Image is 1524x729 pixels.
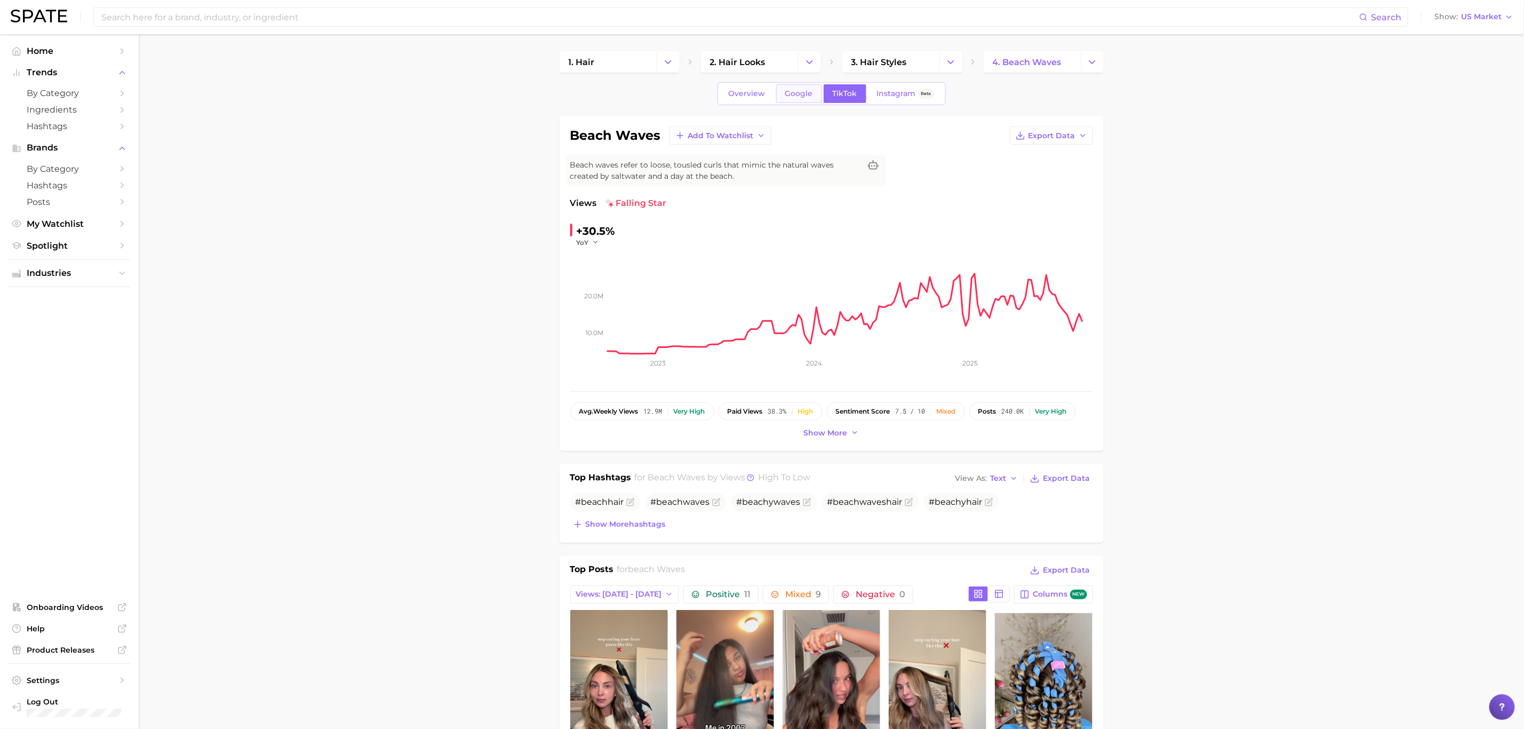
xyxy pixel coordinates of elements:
span: beach [935,497,962,507]
span: My Watchlist [27,219,112,229]
span: waves [683,497,710,507]
a: 1. hair [560,51,657,73]
a: Overview [720,84,775,103]
span: View As [955,476,987,481]
a: Spotlight [9,237,130,254]
span: Views: [DATE] - [DATE] [576,590,662,599]
span: Brands [27,143,112,153]
button: Views: [DATE] - [DATE] [570,585,680,604]
a: InstagramBeta [868,84,944,103]
span: new [1070,590,1087,600]
a: Hashtags [9,118,130,134]
a: Home [9,43,130,59]
span: paid views [728,408,763,415]
span: Product Releases [27,645,112,655]
button: Change Category [939,51,962,73]
span: Overview [729,89,765,98]
span: Log Out [27,697,164,707]
tspan: 2024 [806,359,822,367]
button: YoY [577,238,600,247]
tspan: 20.0m [584,291,603,299]
span: 9 [816,589,821,599]
span: Show [1434,14,1458,20]
span: Text [991,476,1007,481]
button: Flag as miscategorized or irrelevant [712,498,721,506]
a: by Category [9,85,130,101]
span: Export Data [1043,566,1090,575]
a: Hashtags [9,177,130,194]
a: TikTok [824,84,866,103]
span: Show more hashtags [586,520,666,529]
span: Negative [856,590,905,599]
span: Positive [706,590,751,599]
span: Hashtags [27,180,112,191]
span: beach waves [648,472,705,482]
button: Show morehashtags [570,517,668,532]
span: 7.5 / 10 [896,408,925,415]
span: 0 [899,589,905,599]
h2: for by Views [634,471,810,486]
button: Change Category [657,51,680,73]
a: Ingredients [9,101,130,118]
span: # hair [576,497,624,507]
span: Settings [27,676,112,685]
button: Export Data [1010,126,1093,145]
span: Ingredients [27,105,112,115]
button: Show more [801,426,862,440]
span: Industries [27,268,112,278]
span: Trends [27,68,112,77]
span: Beta [921,89,931,98]
span: Export Data [1028,131,1075,140]
a: Google [776,84,822,103]
button: Change Category [1081,51,1104,73]
a: My Watchlist [9,216,130,232]
button: Change Category [798,51,821,73]
span: 1. hair [569,57,595,67]
h1: Top Hashtags [570,471,632,486]
button: avg.weekly views12.9mVery high [570,402,714,421]
button: View AsText [953,472,1021,486]
tspan: 2025 [962,359,978,367]
span: 2. hair looks [710,57,765,67]
button: Flag as miscategorized or irrelevant [626,498,635,506]
span: Spotlight [27,241,112,251]
a: 2. hair looks [701,51,798,73]
div: Very high [1035,408,1067,415]
div: Mixed [937,408,956,415]
span: Home [27,46,112,56]
span: sentiment score [836,408,890,415]
button: Flag as miscategorized or irrelevant [985,498,993,506]
span: # yhair [929,497,983,507]
span: beach [581,497,608,507]
button: ShowUS Market [1432,10,1516,24]
span: waves [774,497,801,507]
span: posts [978,408,996,415]
button: paid views38.3%High [719,402,823,421]
button: Flag as miscategorized or irrelevant [905,498,913,506]
span: # hair [827,497,903,507]
span: Help [27,624,112,633]
input: Search here for a brand, industry, or ingredient [100,8,1359,26]
span: high to low [758,472,810,482]
a: 3. hair styles [842,51,939,73]
a: Posts [9,194,130,210]
span: Mixed [785,590,821,599]
abbr: average [579,407,594,415]
span: Columns [1033,590,1087,600]
button: Export Data [1027,471,1092,486]
a: Help [9,621,130,637]
span: waves [860,497,887,507]
span: Onboarding Videos [27,603,112,612]
span: Add to Watchlist [688,131,754,140]
span: Search [1371,12,1401,22]
span: falling star [605,197,667,210]
span: weekly views [579,408,639,415]
span: beach [657,497,683,507]
img: falling star [605,199,614,208]
span: 4. beach waves [993,57,1062,67]
div: +30.5% [577,223,616,240]
a: Product Releases [9,642,130,658]
h1: beach waves [570,129,661,142]
a: Onboarding Videos [9,599,130,615]
a: Log out. Currently logged in with e-mail michelle.ng@mavbeautybrands.com. [9,694,130,721]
